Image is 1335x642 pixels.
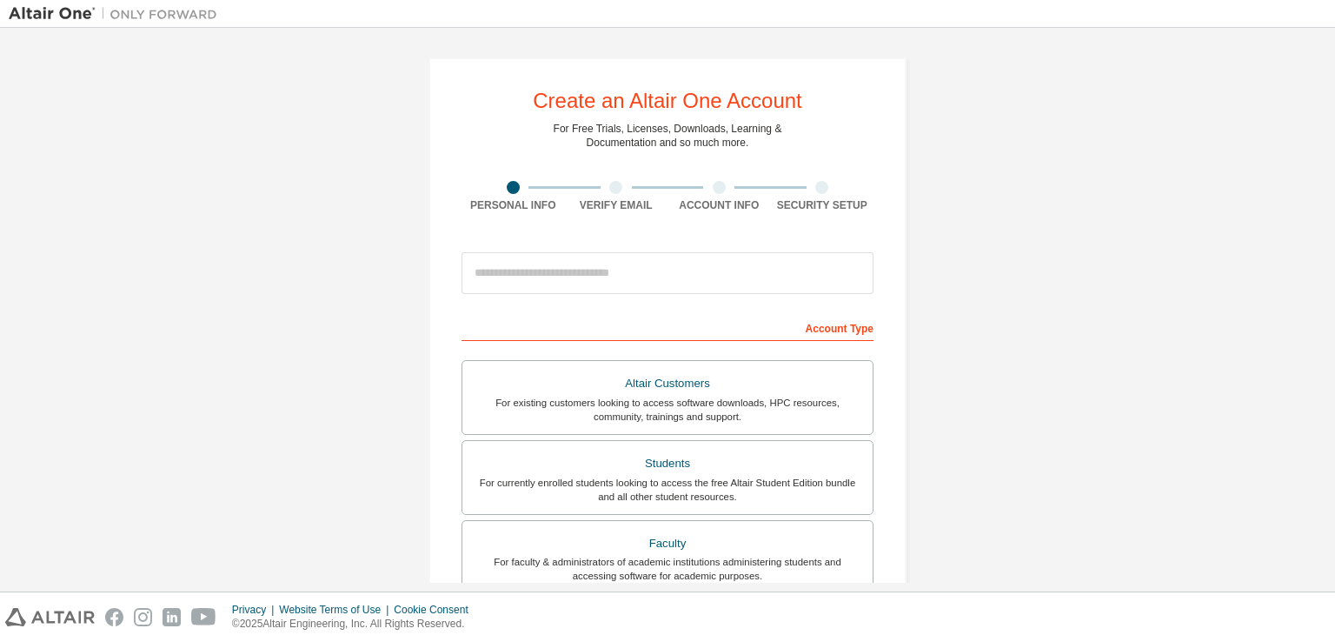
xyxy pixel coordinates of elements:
[232,617,479,632] p: © 2025 Altair Engineering, Inc. All Rights Reserved.
[667,198,771,212] div: Account Info
[163,608,181,626] img: linkedin.svg
[279,603,394,617] div: Website Terms of Use
[771,198,874,212] div: Security Setup
[5,608,95,626] img: altair_logo.svg
[134,608,152,626] img: instagram.svg
[462,198,565,212] div: Personal Info
[394,603,478,617] div: Cookie Consent
[105,608,123,626] img: facebook.svg
[554,122,782,150] div: For Free Trials, Licenses, Downloads, Learning & Documentation and so much more.
[473,532,862,556] div: Faculty
[473,371,862,396] div: Altair Customers
[565,198,668,212] div: Verify Email
[232,603,279,617] div: Privacy
[473,451,862,476] div: Students
[191,608,216,626] img: youtube.svg
[462,313,873,341] div: Account Type
[473,396,862,424] div: For existing customers looking to access software downloads, HPC resources, community, trainings ...
[473,555,862,583] div: For faculty & administrators of academic institutions administering students and accessing softwa...
[9,5,226,23] img: Altair One
[533,90,802,111] div: Create an Altair One Account
[473,476,862,504] div: For currently enrolled students looking to access the free Altair Student Edition bundle and all ...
